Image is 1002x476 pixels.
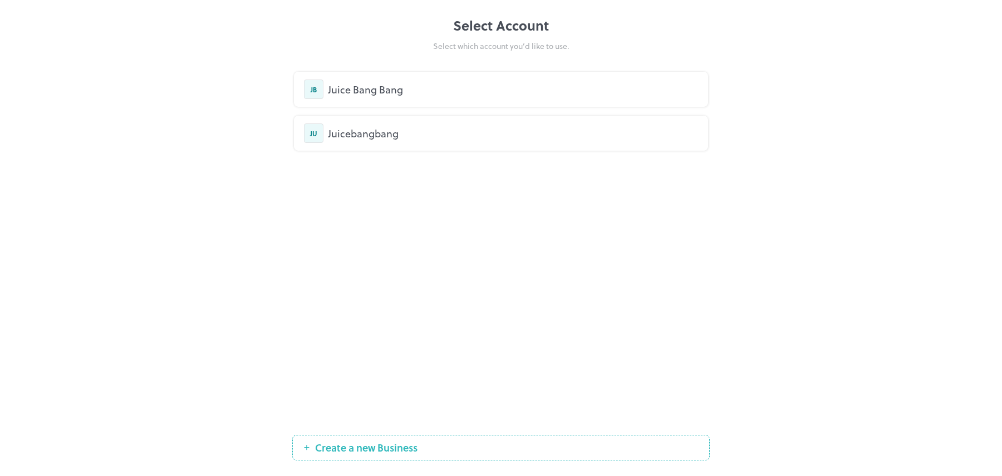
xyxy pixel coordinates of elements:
div: Juicebangbang [328,126,698,141]
span: Create a new Business [310,442,423,453]
div: JB [304,80,323,99]
div: Juice Bang Bang [328,82,698,97]
div: JU [304,123,323,143]
div: Select Account [292,16,710,36]
div: Select which account you’d like to use. [292,40,710,52]
button: Create a new Business [292,435,710,460]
